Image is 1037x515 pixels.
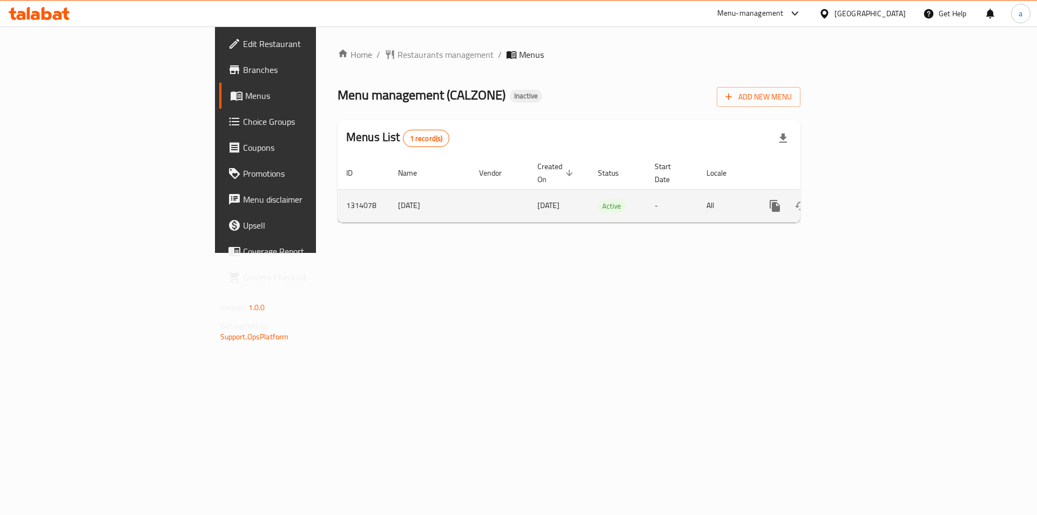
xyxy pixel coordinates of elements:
[243,37,380,50] span: Edit Restaurant
[243,193,380,206] span: Menu disclaimer
[338,83,506,107] span: Menu management ( CALZONE )
[220,300,247,315] span: Version:
[598,199,625,212] div: Active
[245,89,380,102] span: Menus
[248,300,265,315] span: 1.0.0
[219,135,388,160] a: Coupons
[338,48,800,61] nav: breadcrumb
[498,48,502,61] li: /
[1019,8,1022,19] span: a
[519,48,544,61] span: Menus
[219,186,388,212] a: Menu disclaimer
[389,189,470,222] td: [DATE]
[219,212,388,238] a: Upsell
[510,91,542,101] span: Inactive
[219,160,388,186] a: Promotions
[243,141,380,154] span: Coupons
[698,189,753,222] td: All
[219,57,388,83] a: Branches
[646,189,698,222] td: -
[762,193,788,219] button: more
[717,87,800,107] button: Add New Menu
[219,238,388,264] a: Coverage Report
[398,166,431,179] span: Name
[834,8,906,19] div: [GEOGRAPHIC_DATA]
[537,160,576,186] span: Created On
[338,157,874,223] table: enhanced table
[243,63,380,76] span: Branches
[219,264,388,290] a: Grocery Checklist
[243,219,380,232] span: Upsell
[346,166,367,179] span: ID
[220,319,270,333] span: Get support on:
[243,271,380,284] span: Grocery Checklist
[220,330,289,344] a: Support.OpsPlatform
[403,133,449,144] span: 1 record(s)
[598,166,633,179] span: Status
[598,200,625,212] span: Active
[243,115,380,128] span: Choice Groups
[219,109,388,135] a: Choice Groups
[346,129,449,147] h2: Menus List
[385,48,494,61] a: Restaurants management
[243,245,380,258] span: Coverage Report
[770,125,796,151] div: Export file
[706,166,740,179] span: Locale
[510,90,542,103] div: Inactive
[243,167,380,180] span: Promotions
[753,157,874,190] th: Actions
[725,90,792,104] span: Add New Menu
[219,31,388,57] a: Edit Restaurant
[655,160,685,186] span: Start Date
[479,166,516,179] span: Vendor
[537,198,560,212] span: [DATE]
[398,48,494,61] span: Restaurants management
[717,7,784,20] div: Menu-management
[219,83,388,109] a: Menus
